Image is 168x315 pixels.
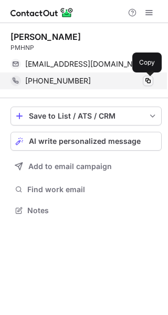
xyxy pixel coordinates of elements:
img: ContactOut v5.3.10 [10,6,73,19]
span: AI write personalized message [29,137,141,145]
div: PMHNP [10,43,162,52]
span: Add to email campaign [28,162,112,171]
div: Save to List / ATS / CRM [29,112,143,120]
button: Notes [10,203,162,218]
div: [PERSON_NAME] [10,31,81,42]
button: AI write personalized message [10,132,162,151]
span: Notes [27,206,157,215]
span: Find work email [27,185,157,194]
button: Find work email [10,182,162,197]
button: save-profile-one-click [10,107,162,125]
span: [PHONE_NUMBER] [25,76,91,86]
button: Add to email campaign [10,157,162,176]
span: [EMAIL_ADDRESS][DOMAIN_NAME] [25,59,145,69]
